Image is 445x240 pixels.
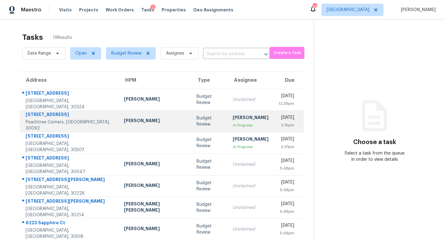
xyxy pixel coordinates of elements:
[273,72,304,89] th: Due
[20,72,119,89] th: Address
[233,226,269,232] div: Unclaimed
[111,50,142,56] span: Budget Review
[233,97,269,103] div: Unclaimed
[124,118,187,125] div: [PERSON_NAME]
[278,230,294,236] div: 5:48pm
[197,137,223,149] div: Budget Review
[278,122,294,128] div: 2:16pm
[278,187,294,193] div: 5:48pm
[278,93,294,101] div: [DATE]
[344,150,405,163] div: Select a task from the queue in order to view details
[233,205,269,211] div: Unclaimed
[233,183,269,189] div: Unclaimed
[75,50,87,56] span: Open
[124,201,187,215] div: [PERSON_NAME] [PERSON_NAME]
[141,8,154,12] span: Tasks
[398,7,436,13] span: [PERSON_NAME]
[26,176,114,184] div: [STREET_ADDRESS][PERSON_NAME]
[278,222,294,230] div: [DATE]
[197,201,223,214] div: Budget Review
[26,184,114,197] div: [GEOGRAPHIC_DATA], [GEOGRAPHIC_DATA], 30228
[197,158,223,171] div: Budget Review
[124,226,187,233] div: [PERSON_NAME]
[193,7,233,13] span: Geo Assignments
[22,34,43,40] h2: Tasks
[192,72,228,89] th: Type
[26,119,114,131] div: Peachtree Corners, [GEOGRAPHIC_DATA], 30092
[270,47,304,59] button: Create a Task
[79,7,98,13] span: Projects
[278,158,294,165] div: [DATE]
[59,7,72,13] span: Visits
[278,165,294,172] div: 5:48pm
[26,206,114,218] div: [GEOGRAPHIC_DATA], [GEOGRAPHIC_DATA], 30214
[21,7,41,13] span: Maestro
[233,136,269,144] div: [PERSON_NAME]
[26,133,114,141] div: [STREET_ADDRESS]
[119,72,192,89] th: HPM
[228,72,273,89] th: Assignee
[278,209,294,215] div: 5:48pm
[197,115,223,127] div: Budget Review
[197,93,223,106] div: Budget Review
[197,180,223,192] div: Budget Review
[26,98,114,110] div: [GEOGRAPHIC_DATA], [GEOGRAPHIC_DATA], 30324
[28,50,51,56] span: Date Range
[26,227,114,240] div: [GEOGRAPHIC_DATA], [GEOGRAPHIC_DATA], 30518
[53,35,72,41] span: 19 Results
[327,7,369,13] span: [GEOGRAPHIC_DATA]
[26,90,114,98] div: [STREET_ADDRESS]
[26,111,114,119] div: [STREET_ADDRESS]
[26,155,114,163] div: [STREET_ADDRESS]
[26,141,114,153] div: [GEOGRAPHIC_DATA], [GEOGRAPHIC_DATA], 30507
[197,223,223,235] div: Budget Review
[312,4,317,10] div: 105
[278,136,294,144] div: [DATE]
[26,220,114,227] div: 6223 Sapphire Ct
[106,7,134,13] span: Work Orders
[278,179,294,187] div: [DATE]
[124,96,187,104] div: [PERSON_NAME]
[166,50,184,56] span: Assignee
[203,49,252,59] input: Search by address
[162,7,186,13] span: Properties
[278,144,294,150] div: 2:41pm
[353,139,396,145] h3: Choose a task
[262,50,270,59] button: Open
[124,182,187,190] div: [PERSON_NAME]
[278,114,294,122] div: [DATE]
[278,101,294,107] div: 12:39pm
[233,114,269,122] div: [PERSON_NAME]
[233,161,269,168] div: Unclaimed
[273,49,301,56] span: Create a Task
[233,144,269,150] div: In Progress
[124,161,187,168] div: [PERSON_NAME]
[26,163,114,175] div: [GEOGRAPHIC_DATA], [GEOGRAPHIC_DATA], 30047
[150,5,155,11] div: 2
[233,122,269,128] div: In Progress
[278,201,294,209] div: [DATE]
[26,198,114,206] div: [STREET_ADDRESS][PERSON_NAME]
